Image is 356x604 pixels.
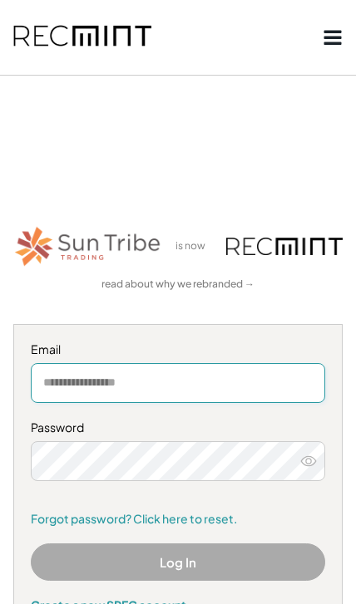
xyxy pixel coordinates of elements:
[13,9,151,66] img: recmint-logotype%403x.png
[101,277,255,292] a: read about why we rebranded →
[31,511,325,528] a: Forgot password? Click here to reset.
[31,341,325,358] div: Email
[171,239,218,253] div: is now
[31,420,325,436] div: Password
[13,223,163,269] img: STT_Horizontal_Logo%2B-%2BColor.png
[31,543,325,581] button: Log In
[226,238,343,255] img: recmint-logotype%403x.png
